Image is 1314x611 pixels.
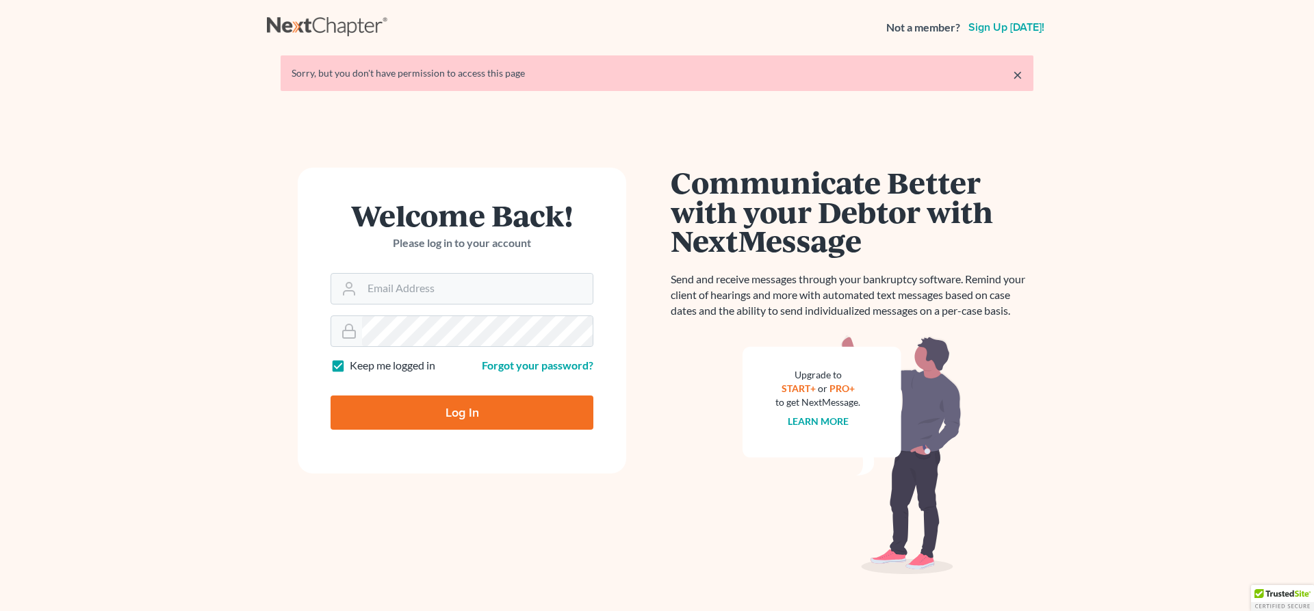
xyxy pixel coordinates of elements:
input: Log In [331,395,593,430]
div: to get NextMessage. [775,395,860,409]
h1: Communicate Better with your Debtor with NextMessage [671,168,1033,255]
a: × [1013,66,1022,83]
a: Learn more [788,415,849,427]
div: Sorry, but you don't have permission to access this page [292,66,1022,80]
span: or [818,382,827,394]
a: PRO+ [829,382,855,394]
input: Email Address [362,274,593,304]
h1: Welcome Back! [331,200,593,230]
a: Sign up [DATE]! [966,22,1047,33]
strong: Not a member? [886,20,960,36]
p: Please log in to your account [331,235,593,251]
div: TrustedSite Certified [1251,585,1314,611]
img: nextmessage_bg-59042aed3d76b12b5cd301f8e5b87938c9018125f34e5fa2b7a6b67550977c72.svg [743,335,962,575]
label: Keep me logged in [350,358,435,374]
div: Upgrade to [775,368,860,382]
a: Forgot your password? [482,359,593,372]
p: Send and receive messages through your bankruptcy software. Remind your client of hearings and mo... [671,272,1033,319]
a: START+ [782,382,816,394]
